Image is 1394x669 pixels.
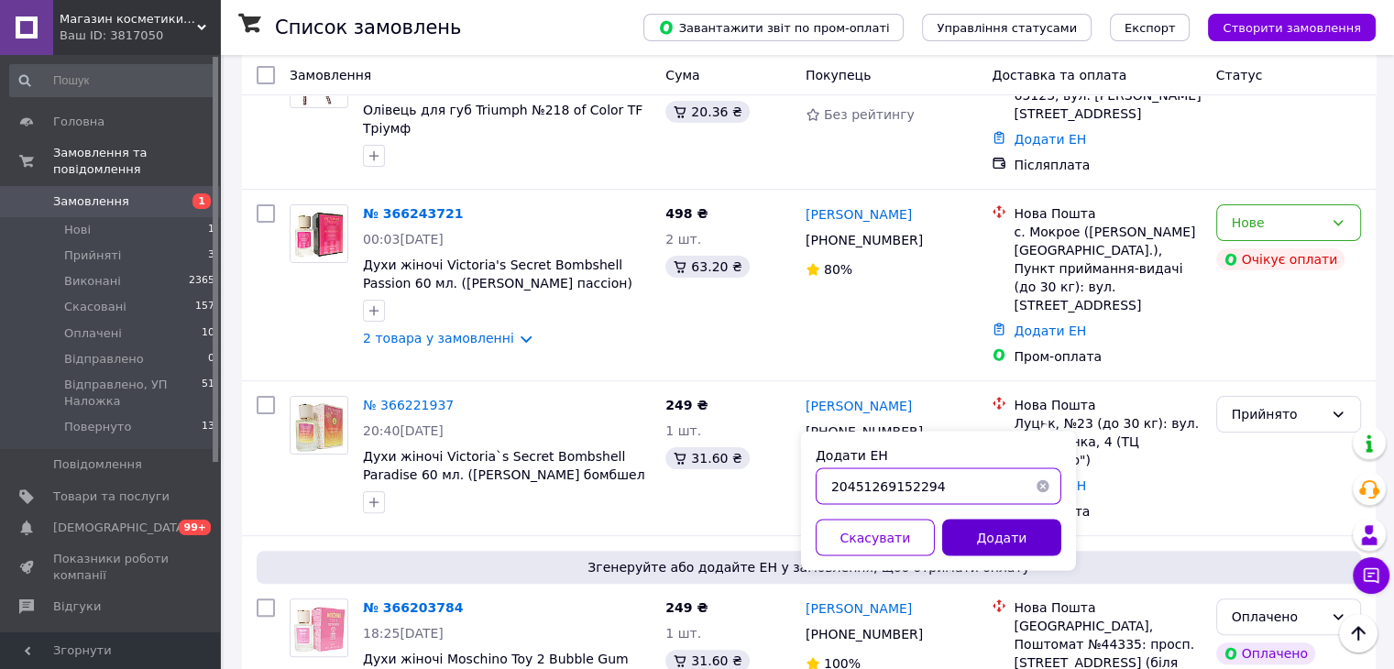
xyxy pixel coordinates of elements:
span: 99+ [179,520,211,535]
span: 80% [824,262,852,277]
span: 249 ₴ [665,398,708,412]
a: Духи жіночі Victoria's Secret Bombshell Passion 60 мл. ([PERSON_NAME] пассіон) [363,258,632,291]
button: Додати [942,519,1061,555]
a: Створити замовлення [1190,19,1376,34]
span: Товари та послуги [53,488,170,505]
a: [PERSON_NAME] [806,397,912,415]
button: Управління статусами [922,14,1092,41]
a: 2 товара у замовленні [363,331,514,345]
span: [PHONE_NUMBER] [806,627,923,642]
span: Скасовані [64,299,126,315]
div: Ваш ID: 3817050 [60,27,220,44]
a: № 366203784 [363,600,463,615]
div: Оплачено [1216,642,1315,664]
div: Нова Пошта [1014,204,1201,223]
button: Очистить [1025,467,1061,504]
img: Фото товару [291,599,347,655]
div: 20.36 ₴ [665,101,749,123]
div: Післяплата [1014,502,1201,521]
span: Без рейтингу [824,107,915,122]
span: Повернуто [64,419,131,435]
span: 498 ₴ [665,206,708,221]
div: Очікує оплати [1216,248,1345,270]
span: Відправлено, УП Наложка [64,377,202,410]
img: Фото товару [291,397,347,454]
span: 2 шт. [665,232,701,247]
a: № 366243721 [363,206,463,221]
span: 1 шт. [665,423,701,438]
a: Фото товару [290,204,348,263]
div: Нове [1232,213,1323,233]
div: Луцьк, №23 (до 30 кг): вул. Винниченка, 4 (ТЦ "Буратіно") [1014,414,1201,469]
button: Експорт [1110,14,1191,41]
span: 10 [202,325,214,342]
a: Додати ЕН [1014,324,1086,338]
span: 0 [208,351,214,367]
span: [DEMOGRAPHIC_DATA] [53,520,189,536]
span: Виконані [64,273,121,290]
div: с. Мокрое ([PERSON_NAME][GEOGRAPHIC_DATA].), Пункт приймання-видачі (до 30 кг): вул. [STREET_ADDR... [1014,223,1201,314]
span: Відгуки [53,598,101,615]
span: 3 [208,247,214,264]
button: Створити замовлення [1208,14,1376,41]
span: 18:25[DATE] [363,626,444,641]
button: Чат з покупцем [1353,557,1389,594]
span: Покупці [53,631,103,647]
a: Додати ЕН [1014,132,1086,147]
span: [PHONE_NUMBER] [806,233,923,247]
input: Пошук [9,64,216,97]
span: Магазин косметики та парфумерії "FAЙNA.BEAUTY" [60,11,197,27]
h1: Список замовлень [275,16,461,38]
span: Замовлення [53,193,129,210]
a: Духи жіночі Victoria`s Secret Bombshell Paradise 60 мл. ([PERSON_NAME] бомбшел парадайз) [363,449,645,500]
span: [PHONE_NUMBER] [806,424,923,439]
span: Оплачені [64,325,122,342]
span: 157 [195,299,214,315]
span: Cума [665,68,699,82]
span: Завантажити звіт по пром-оплаті [658,19,889,36]
div: [GEOGRAPHIC_DATA], 65123, вул. [PERSON_NAME][STREET_ADDRESS] [1014,68,1201,123]
a: Фото товару [290,396,348,455]
img: Фото товару [291,205,347,262]
a: Фото товару [290,598,348,657]
div: 63.20 ₴ [665,256,749,278]
span: Відправлено [64,351,144,367]
button: Скасувати [816,519,935,555]
span: 51 [202,377,214,410]
span: 1 шт. [665,626,701,641]
div: Нова Пошта [1014,598,1201,617]
span: Управління статусами [937,21,1077,35]
span: Замовлення [290,68,371,82]
span: Експорт [1125,21,1176,35]
span: Доставка та оплата [992,68,1126,82]
button: Наверх [1339,614,1378,653]
span: 1 [192,193,211,209]
a: Олівець для губ Triumph №218 of Color TF Тріумф [363,103,642,136]
span: 2365 [189,273,214,290]
div: Прийнято [1232,404,1323,424]
span: 20:40[DATE] [363,423,444,438]
span: Згенеруйте або додайте ЕН у замовлення, щоб отримати оплату [264,558,1354,576]
a: [PERSON_NAME] [806,205,912,224]
span: 1 [208,222,214,238]
span: Нові [64,222,91,238]
span: Покупець [806,68,871,82]
div: Оплачено [1232,607,1323,627]
a: [PERSON_NAME] [806,599,912,618]
div: Нова Пошта [1014,396,1201,414]
span: Створити замовлення [1223,21,1361,35]
span: 249 ₴ [665,600,708,615]
span: Повідомлення [53,456,142,473]
span: Головна [53,114,104,130]
div: Пром-оплата [1014,347,1201,366]
span: Показники роботи компанії [53,551,170,584]
div: 31.60 ₴ [665,447,749,469]
label: Додати ЕН [816,447,888,462]
span: Статус [1216,68,1263,82]
div: Післяплата [1014,156,1201,174]
span: Замовлення та повідомлення [53,145,220,178]
span: 13 [202,419,214,435]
